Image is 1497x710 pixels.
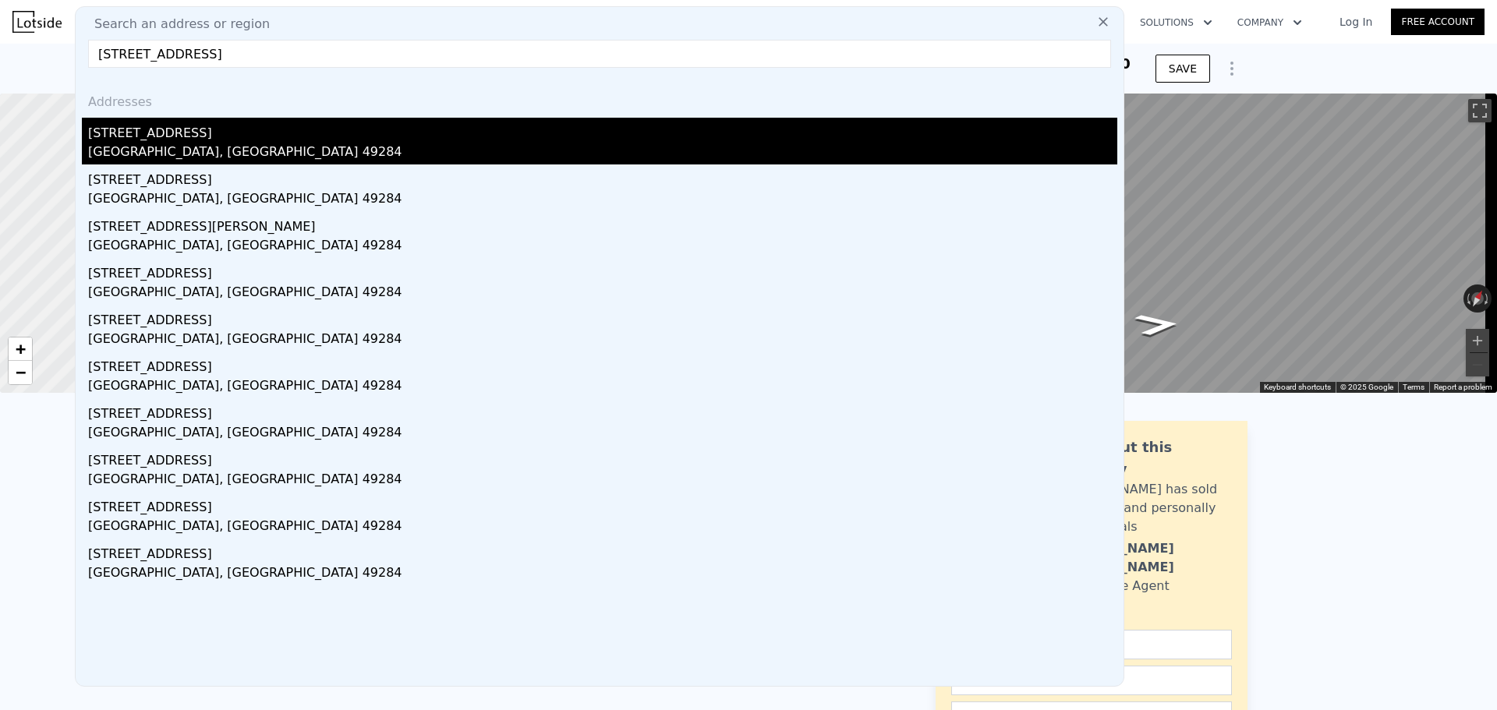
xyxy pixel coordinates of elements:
button: Solutions [1127,9,1225,37]
div: [STREET_ADDRESS] [88,539,1117,563]
div: [GEOGRAPHIC_DATA], [GEOGRAPHIC_DATA] 49284 [88,470,1117,492]
button: Company [1225,9,1315,37]
div: [GEOGRAPHIC_DATA], [GEOGRAPHIC_DATA] 49284 [88,236,1117,258]
div: [STREET_ADDRESS] [88,305,1117,330]
div: [GEOGRAPHIC_DATA], [GEOGRAPHIC_DATA] 49284 [88,189,1117,211]
button: SAVE [1155,55,1210,83]
button: Rotate counterclockwise [1463,284,1472,313]
div: [STREET_ADDRESS] [88,398,1117,423]
div: [GEOGRAPHIC_DATA], [GEOGRAPHIC_DATA] 49284 [88,330,1117,351]
a: Zoom in [9,337,32,361]
button: Rotate clockwise [1484,284,1492,313]
div: [STREET_ADDRESS] [88,164,1117,189]
div: [STREET_ADDRESS] [88,258,1117,283]
button: Zoom out [1466,353,1489,376]
span: © 2025 Google [1340,383,1393,391]
div: [PERSON_NAME] [PERSON_NAME] [1058,539,1232,577]
path: Go Northeast, OH-245 [1116,309,1198,341]
a: Zoom out [9,361,32,384]
div: [STREET_ADDRESS] [88,445,1117,470]
span: Search an address or region [82,15,270,34]
div: [STREET_ADDRESS][PERSON_NAME] [88,211,1117,236]
div: [STREET_ADDRESS] [88,492,1117,517]
input: Enter an address, city, region, neighborhood or zip code [88,40,1111,68]
a: Free Account [1391,9,1485,35]
div: [GEOGRAPHIC_DATA], [GEOGRAPHIC_DATA] 49284 [88,517,1117,539]
div: [STREET_ADDRESS] [88,118,1117,143]
button: Zoom in [1466,329,1489,352]
button: Toggle fullscreen view [1468,99,1492,122]
button: Keyboard shortcuts [1264,382,1331,393]
div: [GEOGRAPHIC_DATA], [GEOGRAPHIC_DATA] 49284 [88,563,1117,585]
div: [GEOGRAPHIC_DATA], [GEOGRAPHIC_DATA] 49284 [88,376,1117,398]
div: Ask about this property [1058,436,1232,480]
div: [STREET_ADDRESS] [88,351,1117,376]
span: − [16,362,26,382]
a: Terms [1403,383,1424,391]
span: + [16,339,26,359]
div: [PERSON_NAME] has sold 67 homes and personally owns rentals [1058,480,1232,536]
a: Report a problem [1434,383,1492,391]
div: [GEOGRAPHIC_DATA], [GEOGRAPHIC_DATA] 49284 [88,283,1117,305]
div: [GEOGRAPHIC_DATA], [GEOGRAPHIC_DATA] 49284 [88,423,1117,445]
img: Lotside [12,11,62,33]
a: Log In [1321,14,1391,30]
div: Addresses [82,80,1117,118]
div: [GEOGRAPHIC_DATA], [GEOGRAPHIC_DATA] 49284 [88,143,1117,164]
button: Reset the view [1466,284,1490,314]
button: Show Options [1216,53,1247,84]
